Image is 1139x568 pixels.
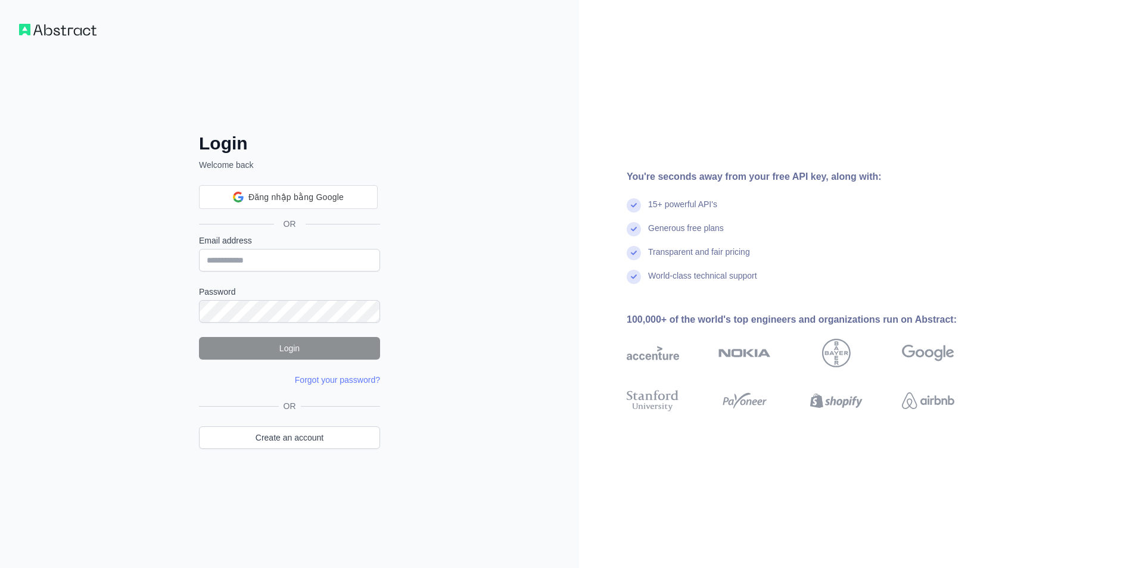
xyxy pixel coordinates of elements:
img: check mark [627,246,641,260]
img: nokia [718,339,771,367]
a: Create an account [199,426,380,449]
div: 100,000+ of the world's top engineers and organizations run on Abstract: [627,313,992,327]
img: payoneer [718,388,771,414]
span: OR [279,400,301,412]
img: check mark [627,222,641,236]
a: Forgot your password? [295,375,380,385]
img: airbnb [902,388,954,414]
div: Đăng nhập bằng Google [199,185,378,209]
div: 15+ powerful API's [648,198,717,222]
div: Transparent and fair pricing [648,246,750,270]
img: shopify [810,388,863,414]
div: You're seconds away from your free API key, along with: [627,170,992,184]
img: Workflow [19,24,97,36]
img: google [902,339,954,367]
img: bayer [822,339,851,367]
div: Generous free plans [648,222,724,246]
label: Email address [199,235,380,246]
button: Login [199,337,380,360]
img: check mark [627,198,641,213]
p: Welcome back [199,159,380,171]
h2: Login [199,133,380,154]
div: World-class technical support [648,270,757,294]
img: stanford university [627,388,679,414]
img: check mark [627,270,641,284]
span: Đăng nhập bằng Google [248,191,344,204]
label: Password [199,286,380,298]
span: OR [274,218,306,230]
img: accenture [627,339,679,367]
